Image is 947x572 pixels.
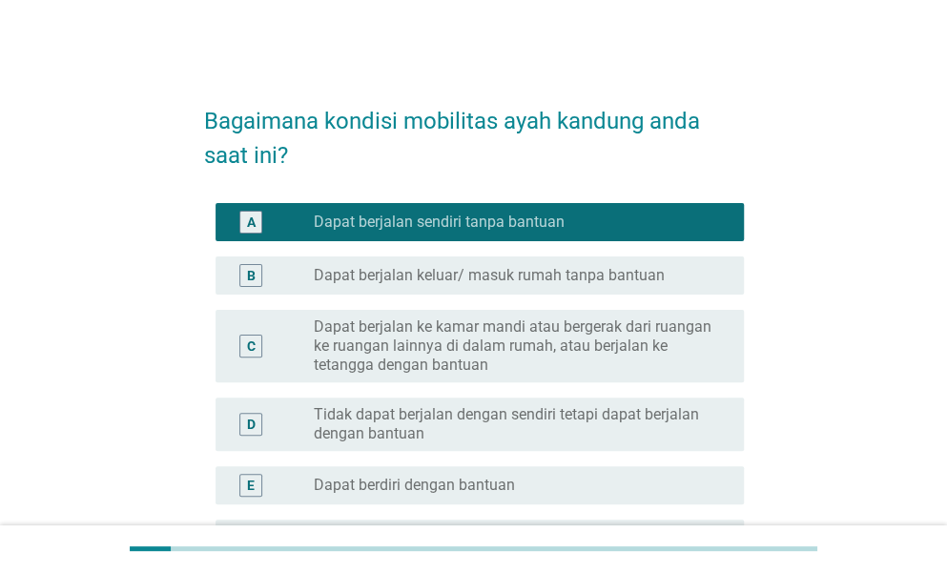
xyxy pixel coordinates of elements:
[314,405,713,443] label: Tidak dapat berjalan dengan sendiri tetapi dapat berjalan dengan bantuan
[247,414,256,434] div: D
[314,476,515,495] label: Dapat berdiri dengan bantuan
[247,336,256,356] div: C
[247,265,256,285] div: B
[314,266,665,285] label: Dapat berjalan keluar/ masuk rumah tanpa bantuan
[247,212,256,232] div: A
[314,213,565,232] label: Dapat berjalan sendiri tanpa bantuan
[247,475,255,495] div: E
[314,317,713,375] label: Dapat berjalan ke kamar mandi atau bergerak dari ruangan ke ruangan lainnya di dalam rumah, atau ...
[204,85,744,173] h2: Bagaimana kondisi mobilitas ayah kandung anda saat ini?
